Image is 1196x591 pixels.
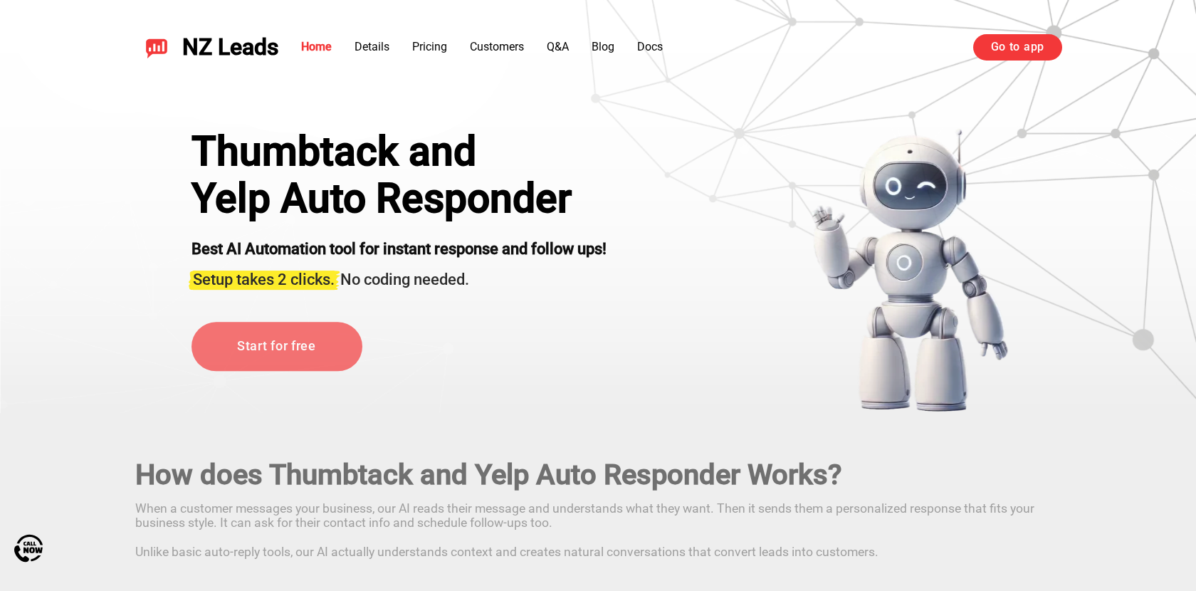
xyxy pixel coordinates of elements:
[192,262,607,291] h3: No coding needed.
[135,459,1061,491] h2: How does Thumbtack and Yelp Auto Responder Works?
[192,128,607,175] div: Thumbtack and
[412,40,447,53] a: Pricing
[14,534,43,563] img: Call Now
[135,496,1061,559] p: When a customer messages your business, our AI reads their message and understands what they want...
[592,40,614,53] a: Blog
[810,128,1009,413] img: yelp bot
[193,271,335,288] span: Setup takes 2 clicks.
[355,40,389,53] a: Details
[192,240,607,258] strong: Best AI Automation tool for instant response and follow ups!
[182,34,278,61] span: NZ Leads
[973,34,1062,60] a: Go to app
[637,40,663,53] a: Docs
[301,40,332,53] a: Home
[192,322,362,371] a: Start for free
[145,36,168,58] img: NZ Leads logo
[470,40,524,53] a: Customers
[547,40,569,53] a: Q&A
[192,175,607,222] h1: Yelp Auto Responder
